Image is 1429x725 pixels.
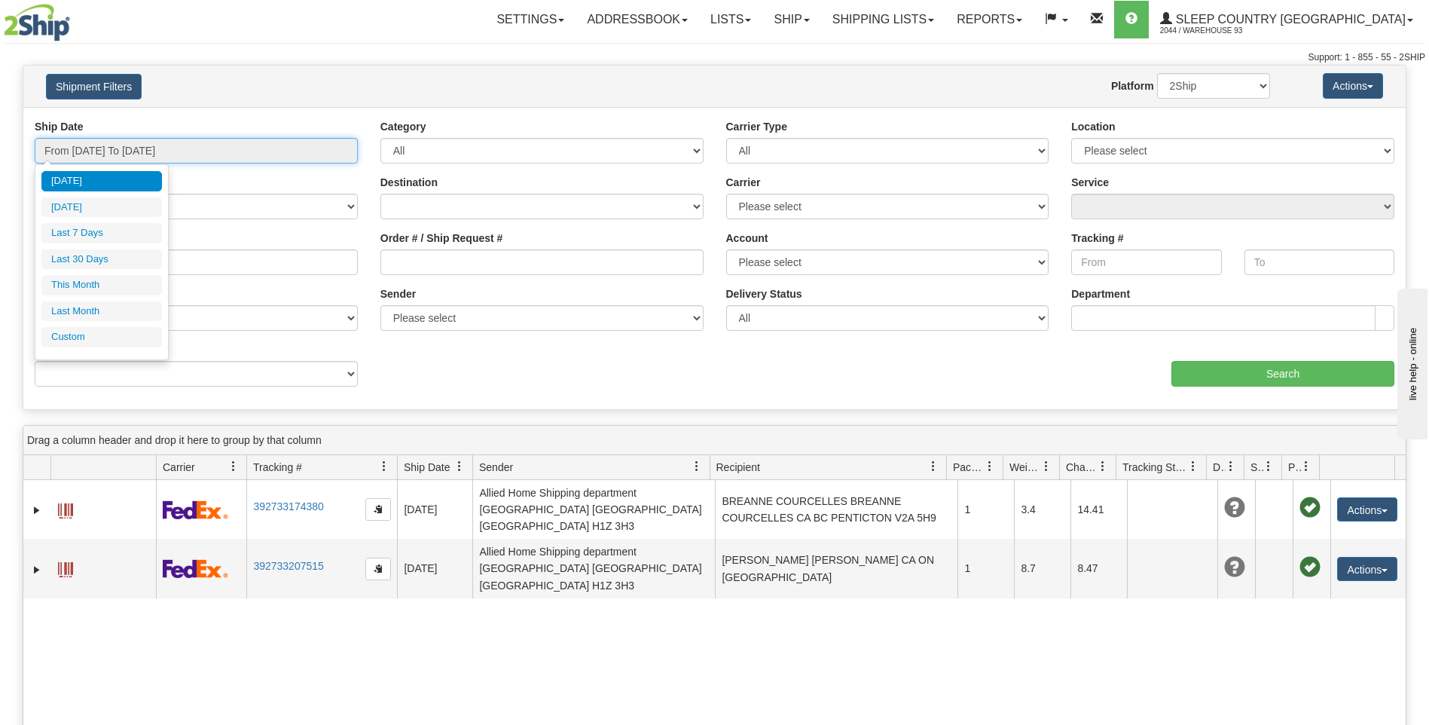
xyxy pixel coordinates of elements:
[221,454,246,479] a: Carrier filter column settings
[715,480,957,539] td: BREANNE COURCELLES BREANNE COURCELLES CA BC PENTICTON V2A 5H9
[163,460,195,475] span: Carrier
[576,1,699,38] a: Addressbook
[1218,454,1244,479] a: Delivery Status filter column settings
[957,480,1014,539] td: 1
[253,460,302,475] span: Tracking #
[35,119,84,134] label: Ship Date
[397,539,472,598] td: [DATE]
[821,1,945,38] a: Shipping lists
[365,558,391,580] button: Copy to clipboard
[479,460,513,475] span: Sender
[253,500,323,512] a: 392733174380
[1014,480,1070,539] td: 3.4
[41,223,162,243] li: Last 7 Days
[1149,1,1424,38] a: Sleep Country [GEOGRAPHIC_DATA] 2044 / Warehouse 93
[46,74,142,99] button: Shipment Filters
[404,460,450,475] span: Ship Date
[726,119,787,134] label: Carrier Type
[1014,539,1070,598] td: 8.7
[684,454,710,479] a: Sender filter column settings
[1071,119,1115,134] label: Location
[472,539,715,598] td: Allied Home Shipping department [GEOGRAPHIC_DATA] [GEOGRAPHIC_DATA] [GEOGRAPHIC_DATA] H1Z 3H3
[957,539,1014,598] td: 1
[1070,480,1127,539] td: 14.41
[699,1,762,38] a: Lists
[1288,460,1301,475] span: Pickup Status
[1172,13,1406,26] span: Sleep Country [GEOGRAPHIC_DATA]
[1213,460,1226,475] span: Delivery Status
[1171,361,1394,387] input: Search
[163,500,228,519] img: 2 - FedEx Express®
[762,1,820,38] a: Ship
[29,562,44,577] a: Expand
[1071,286,1130,301] label: Department
[447,454,472,479] a: Ship Date filter column settings
[1293,454,1319,479] a: Pickup Status filter column settings
[253,560,323,572] a: 392733207515
[726,286,802,301] label: Delivery Status
[1299,497,1321,519] span: Pickup Successfully created
[11,13,139,24] div: live help - online
[1337,497,1397,522] button: Actions
[1070,539,1127,598] td: 8.47
[1299,557,1321,578] span: Pickup Successfully created
[380,231,503,246] label: Order # / Ship Request #
[1337,557,1397,581] button: Actions
[397,480,472,539] td: [DATE]
[953,460,985,475] span: Packages
[485,1,576,38] a: Settings
[4,4,70,41] img: logo2044.jpg
[23,426,1406,455] div: grid grouping header
[1394,286,1427,439] iframe: chat widget
[1111,78,1154,93] label: Platform
[58,497,73,521] a: Label
[41,301,162,322] li: Last Month
[380,175,438,190] label: Destination
[1090,454,1116,479] a: Charge filter column settings
[41,249,162,270] li: Last 30 Days
[921,454,946,479] a: Recipient filter column settings
[4,51,1425,64] div: Support: 1 - 855 - 55 - 2SHIP
[1323,73,1383,99] button: Actions
[371,454,397,479] a: Tracking # filter column settings
[1224,557,1245,578] span: Unknown
[41,327,162,347] li: Custom
[58,555,73,580] a: Label
[41,275,162,295] li: This Month
[1009,460,1041,475] span: Weight
[945,1,1034,38] a: Reports
[365,498,391,521] button: Copy to clipboard
[1034,454,1059,479] a: Weight filter column settings
[1122,460,1188,475] span: Tracking Status
[472,480,715,539] td: Allied Home Shipping department [GEOGRAPHIC_DATA] [GEOGRAPHIC_DATA] [GEOGRAPHIC_DATA] H1Z 3H3
[1160,23,1273,38] span: 2044 / Warehouse 93
[1224,497,1245,519] span: Unknown
[29,503,44,518] a: Expand
[41,197,162,218] li: [DATE]
[1244,249,1394,275] input: To
[163,559,228,578] img: 2 - FedEx Express®
[1071,249,1221,275] input: From
[1071,175,1109,190] label: Service
[726,231,768,246] label: Account
[1250,460,1263,475] span: Shipment Issues
[1071,231,1123,246] label: Tracking #
[1256,454,1281,479] a: Shipment Issues filter column settings
[41,171,162,191] li: [DATE]
[715,539,957,598] td: [PERSON_NAME] [PERSON_NAME] CA ON [GEOGRAPHIC_DATA]
[1180,454,1206,479] a: Tracking Status filter column settings
[380,119,426,134] label: Category
[716,460,760,475] span: Recipient
[1066,460,1098,475] span: Charge
[977,454,1003,479] a: Packages filter column settings
[380,286,416,301] label: Sender
[726,175,761,190] label: Carrier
